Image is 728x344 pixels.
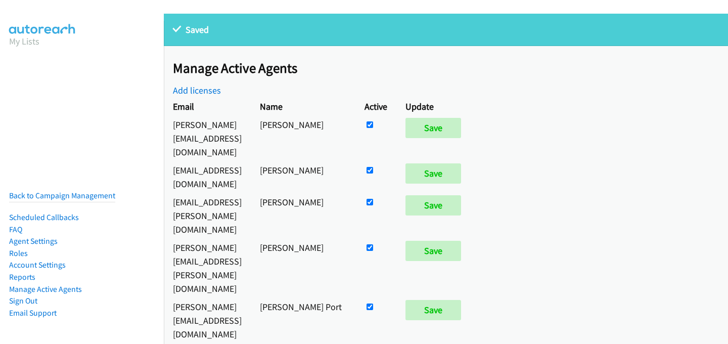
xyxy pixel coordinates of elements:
[251,161,355,193] td: [PERSON_NAME]
[251,297,355,343] td: [PERSON_NAME] Port
[9,212,79,222] a: Scheduled Callbacks
[405,300,461,320] input: Save
[251,97,355,115] th: Name
[9,296,37,306] a: Sign Out
[396,97,475,115] th: Update
[164,238,251,297] td: [PERSON_NAME][EMAIL_ADDRESS][PERSON_NAME][DOMAIN_NAME]
[251,238,355,297] td: [PERSON_NAME]
[164,193,251,238] td: [EMAIL_ADDRESS][PERSON_NAME][DOMAIN_NAME]
[164,97,251,115] th: Email
[251,115,355,161] td: [PERSON_NAME]
[405,118,461,138] input: Save
[9,191,115,200] a: Back to Campaign Management
[9,225,22,234] a: FAQ
[9,272,35,282] a: Reports
[9,248,28,258] a: Roles
[405,163,461,184] input: Save
[164,297,251,343] td: [PERSON_NAME][EMAIL_ADDRESS][DOMAIN_NAME]
[173,84,221,96] a: Add licenses
[9,35,39,47] a: My Lists
[164,115,251,161] td: [PERSON_NAME][EMAIL_ADDRESS][DOMAIN_NAME]
[173,23,719,36] p: Saved
[9,260,66,270] a: Account Settings
[173,60,728,77] h2: Manage Active Agents
[355,97,396,115] th: Active
[9,308,57,318] a: Email Support
[405,195,461,216] input: Save
[9,284,82,294] a: Manage Active Agents
[405,241,461,261] input: Save
[251,193,355,238] td: [PERSON_NAME]
[9,236,58,246] a: Agent Settings
[164,161,251,193] td: [EMAIL_ADDRESS][DOMAIN_NAME]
